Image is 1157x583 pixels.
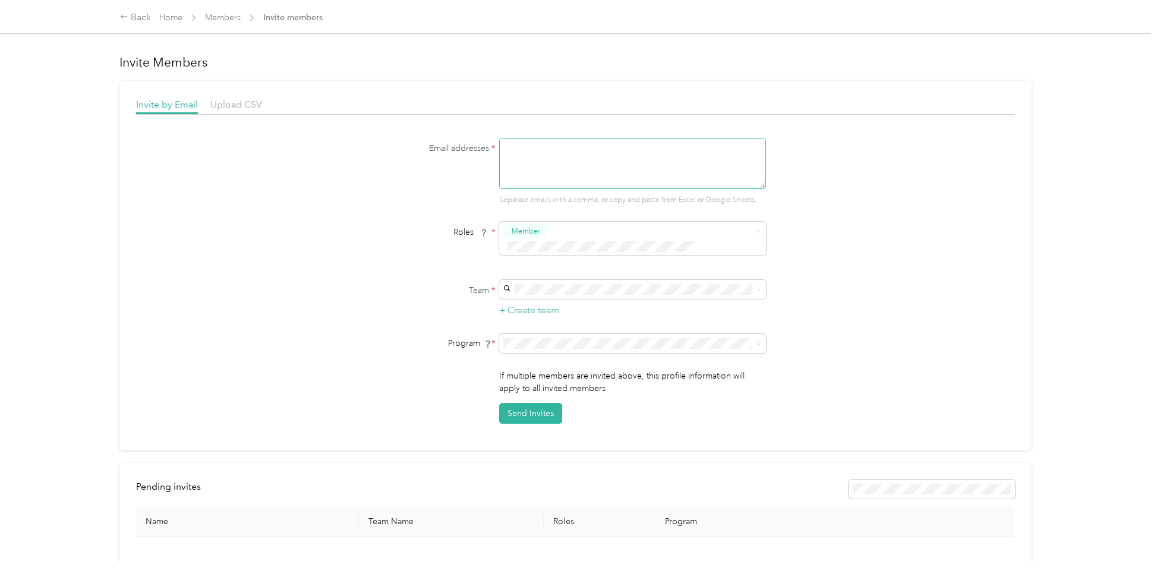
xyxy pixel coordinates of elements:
[499,403,562,424] button: Send Invites
[346,142,495,155] label: Email addresses
[159,12,182,23] a: Home
[849,480,1015,499] div: Resend all invitations
[499,370,766,395] p: If multiple members are invited above, this profile information will apply to all invited members
[210,99,262,110] span: Upload CSV
[449,223,491,241] span: Roles
[136,99,198,110] span: Invite by Email
[136,480,209,499] div: left-menu
[499,195,766,206] p: Separate emails with a comma, or copy and paste from Excel or Google Sheets.
[136,480,1014,499] div: info-bar
[655,507,803,537] th: Program
[544,507,655,537] th: Roles
[120,11,151,25] div: Back
[512,226,540,237] span: Member
[346,284,495,297] label: Team
[499,303,559,318] button: + Create team
[346,337,495,349] div: Program
[263,11,323,24] span: Invite members
[205,12,241,23] a: Members
[136,481,201,492] span: Pending invites
[136,507,358,537] th: Name
[359,507,544,537] th: Team Name
[119,54,1031,71] h1: Invite Members
[503,224,548,239] button: Member
[1090,516,1157,583] iframe: Everlance-gr Chat Button Frame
